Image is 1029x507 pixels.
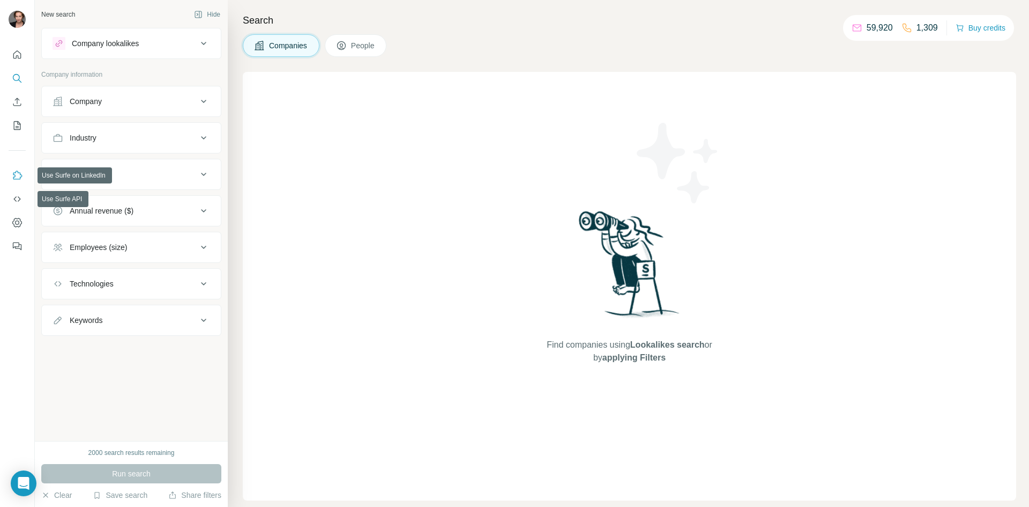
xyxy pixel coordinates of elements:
[70,96,102,107] div: Company
[11,471,36,496] div: Open Intercom Messenger
[9,237,26,256] button: Feedback
[72,38,139,49] div: Company lookalikes
[93,490,147,501] button: Save search
[916,21,938,34] p: 1,309
[9,11,26,28] img: Avatar
[9,116,26,135] button: My lists
[9,69,26,88] button: Search
[269,40,308,51] span: Companies
[602,353,666,362] span: applying Filters
[41,70,221,79] p: Company information
[9,45,26,64] button: Quick start
[70,169,109,180] div: HQ location
[42,31,221,56] button: Company lookalikes
[70,278,114,289] div: Technologies
[42,198,221,224] button: Annual revenue ($)
[867,21,893,34] p: 59,920
[70,315,102,326] div: Keywords
[42,161,221,187] button: HQ location
[630,115,726,211] img: Surfe Illustration - Stars
[41,10,75,19] div: New search
[9,213,26,232] button: Dashboard
[70,133,96,143] div: Industry
[42,307,221,333] button: Keywords
[243,13,1016,28] h4: Search
[42,271,221,297] button: Technologies
[351,40,376,51] span: People
[543,339,715,364] span: Find companies using or by
[41,490,72,501] button: Clear
[187,6,228,23] button: Hide
[168,490,221,501] button: Share filters
[42,234,221,260] button: Employees (size)
[42,89,221,114] button: Company
[88,448,175,458] div: 2000 search results remaining
[9,189,26,209] button: Use Surfe API
[9,166,26,185] button: Use Surfe on LinkedIn
[70,242,127,253] div: Employees (size)
[42,125,221,151] button: Industry
[70,205,133,216] div: Annual revenue ($)
[956,20,1005,35] button: Buy credits
[630,340,705,349] span: Lookalikes search
[574,208,685,328] img: Surfe Illustration - Woman searching with binoculars
[9,92,26,112] button: Enrich CSV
